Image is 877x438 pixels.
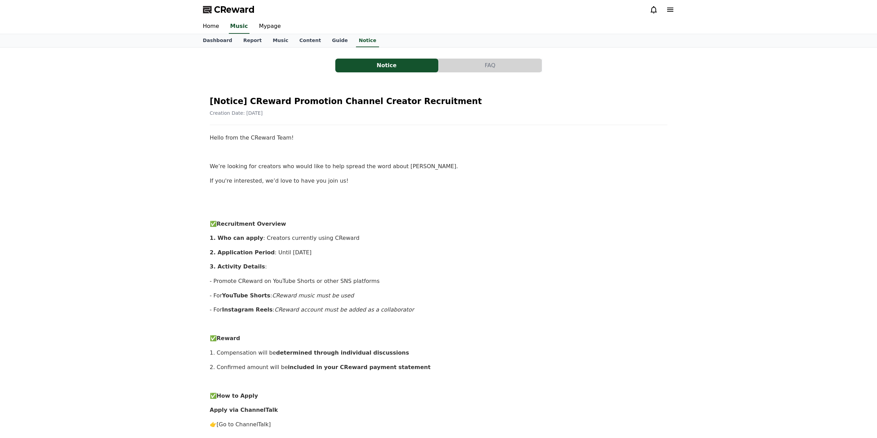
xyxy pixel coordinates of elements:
[210,262,667,271] p: :
[214,4,255,15] span: CReward
[222,306,273,313] strong: Instagram Reels
[210,133,667,142] p: Hello from the CReward Team!
[210,234,667,243] p: : Creators currently using CReward
[217,221,286,227] strong: Recruitment Overview
[439,59,542,72] button: FAQ
[272,292,354,299] em: CReward music must be used
[210,305,667,314] p: - For :
[238,34,267,47] a: Report
[217,393,258,399] strong: How to Apply
[254,19,286,34] a: Mypage
[229,19,249,34] a: Music
[210,249,275,256] strong: 2. Application Period
[217,421,271,428] a: [Go to ChannelTalk]
[210,248,667,257] p: : Until [DATE]
[203,4,255,15] a: CReward
[197,34,238,47] a: Dashboard
[210,363,667,372] p: 2. Confirmed amount will be
[276,349,409,356] strong: determined through individual discussions
[217,335,240,342] strong: Reward
[210,263,265,270] strong: 3. Activity Details
[222,292,270,299] strong: YouTube Shorts
[210,420,667,429] p: 👉
[335,59,439,72] a: Notice
[294,34,327,47] a: Content
[210,407,278,413] strong: Apply via ChannelTalk
[335,59,438,72] button: Notice
[288,364,430,370] strong: included in your CReward payment statement
[210,96,667,107] h2: [Notice] CReward Promotion Channel Creator Recruitment
[210,176,667,185] p: If you're interested, we’d love to have you join us!
[210,391,667,400] p: ✅
[210,110,263,116] span: Creation Date: [DATE]
[274,306,414,313] em: CReward account must be added as a collaborator
[326,34,353,47] a: Guide
[267,34,294,47] a: Music
[210,235,263,241] strong: 1. Who can apply
[197,19,225,34] a: Home
[210,348,667,357] p: 1. Compensation will be
[210,220,667,228] p: ✅
[210,162,667,171] p: We’re looking for creators who would like to help spread the word about [PERSON_NAME].
[210,291,667,300] p: - For :
[210,334,667,343] p: ✅
[210,277,667,286] p: - Promote CReward on YouTube Shorts or other SNS platforms
[356,34,379,47] a: Notice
